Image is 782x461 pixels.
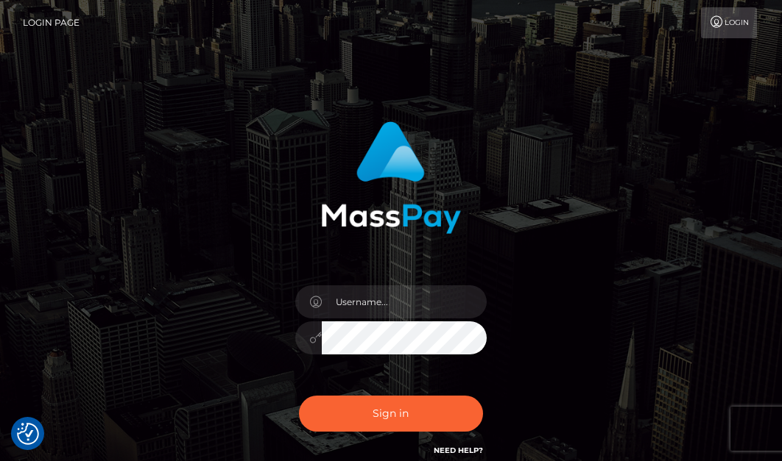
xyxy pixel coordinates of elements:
[299,396,483,432] button: Sign in
[321,121,461,234] img: MassPay Login
[23,7,80,38] a: Login Page
[434,446,483,455] a: Need Help?
[17,423,39,445] button: Consent Preferences
[322,285,487,318] input: Username...
[701,7,757,38] a: Login
[17,423,39,445] img: Revisit consent button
